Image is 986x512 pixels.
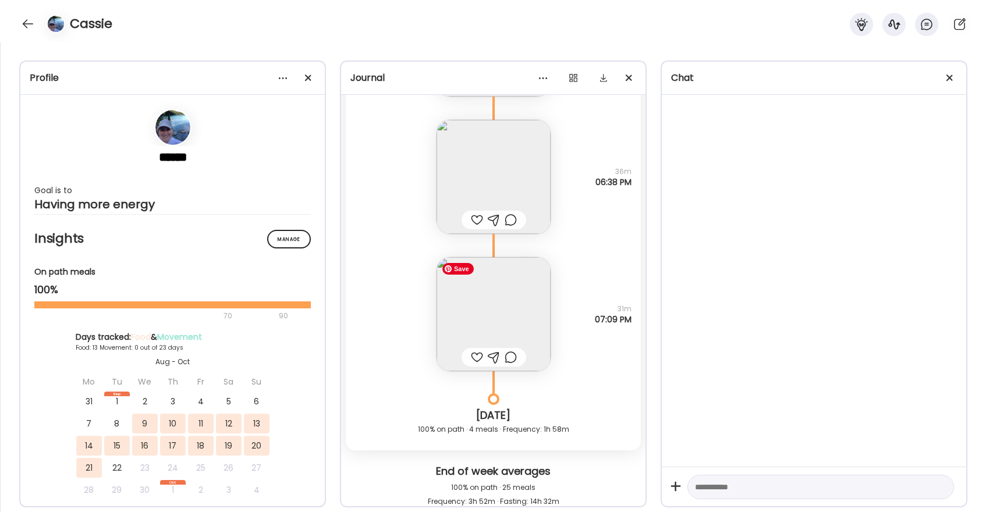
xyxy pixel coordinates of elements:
div: 2 [188,480,214,500]
div: 100% on path · 4 meals · Frequency: 1h 58m [355,422,632,436]
div: 11 [188,414,214,433]
div: 100% on path · 25 meals Frequency: 3h 52m · Fasting: 14h 32m [350,481,636,509]
div: 1 [160,480,186,500]
div: Manage [267,230,311,248]
div: 17 [160,436,186,456]
div: Days tracked: & [76,331,270,343]
div: 18 [188,436,214,456]
div: Sa [216,372,242,392]
div: Food: 13 Movement: 0 out of 23 days [76,343,270,352]
div: Journal [350,71,636,85]
span: Food [131,331,151,343]
div: 29 [104,480,130,500]
span: Movement [157,331,202,343]
div: Sep [104,392,130,396]
div: 70 [34,309,275,323]
span: 07:09 PM [595,314,632,325]
div: 28 [76,480,102,500]
div: 13 [244,414,269,433]
div: 100% [34,283,311,297]
div: 21 [76,458,102,478]
div: Goal is to [34,183,311,197]
div: 1 [104,392,130,411]
span: 36m [595,166,632,177]
div: 2 [132,392,158,411]
div: 14 [76,436,102,456]
div: 7 [76,414,102,433]
div: 8 [104,414,130,433]
div: 3 [160,392,186,411]
img: avatars%2FjTu57vD8tzgDGGVSazPdCX9NNMy1 [155,110,190,145]
div: Mo [76,372,102,392]
div: 10 [160,414,186,433]
div: 22 [104,458,130,478]
h2: Insights [34,230,311,247]
div: 4 [188,392,214,411]
div: [DATE] [355,408,632,422]
div: 16 [132,436,158,456]
div: On path meals [34,266,311,278]
div: Su [244,372,269,392]
div: 90 [278,309,289,323]
div: Profile [30,71,315,85]
div: 3 [216,480,242,500]
div: 9 [132,414,158,433]
span: Save [442,263,474,275]
img: images%2FjTu57vD8tzgDGGVSazPdCX9NNMy1%2FKrDuJSmJfjT1xaclUVeT%2FFuEQfKNv7o0Sesuhb23z_240 [437,120,551,234]
div: 6 [244,392,269,411]
div: Aug - Oct [76,357,270,367]
div: 5 [216,392,242,411]
div: 26 [216,458,242,478]
div: Th [160,372,186,392]
div: Tu [104,372,130,392]
div: End of week averages [350,464,636,481]
div: Chat [671,71,957,85]
div: 30 [132,480,158,500]
div: Oct [160,480,186,485]
div: 19 [216,436,242,456]
span: 31m [595,304,632,314]
div: 15 [104,436,130,456]
div: Fr [188,372,214,392]
div: 20 [244,436,269,456]
div: Having more energy [34,197,311,211]
div: We [132,372,158,392]
h4: Cassie [70,15,112,33]
img: avatars%2FjTu57vD8tzgDGGVSazPdCX9NNMy1 [48,16,64,32]
span: 06:38 PM [595,177,632,187]
div: 4 [244,480,269,500]
div: 25 [188,458,214,478]
div: 27 [244,458,269,478]
div: 24 [160,458,186,478]
div: 12 [216,414,242,433]
img: images%2FjTu57vD8tzgDGGVSazPdCX9NNMy1%2FfI8tRmnByZfSfvVIEUPd%2FAYbmABzComuSTVfgClxS_240 [437,257,551,371]
div: 23 [132,458,158,478]
div: 31 [76,392,102,411]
